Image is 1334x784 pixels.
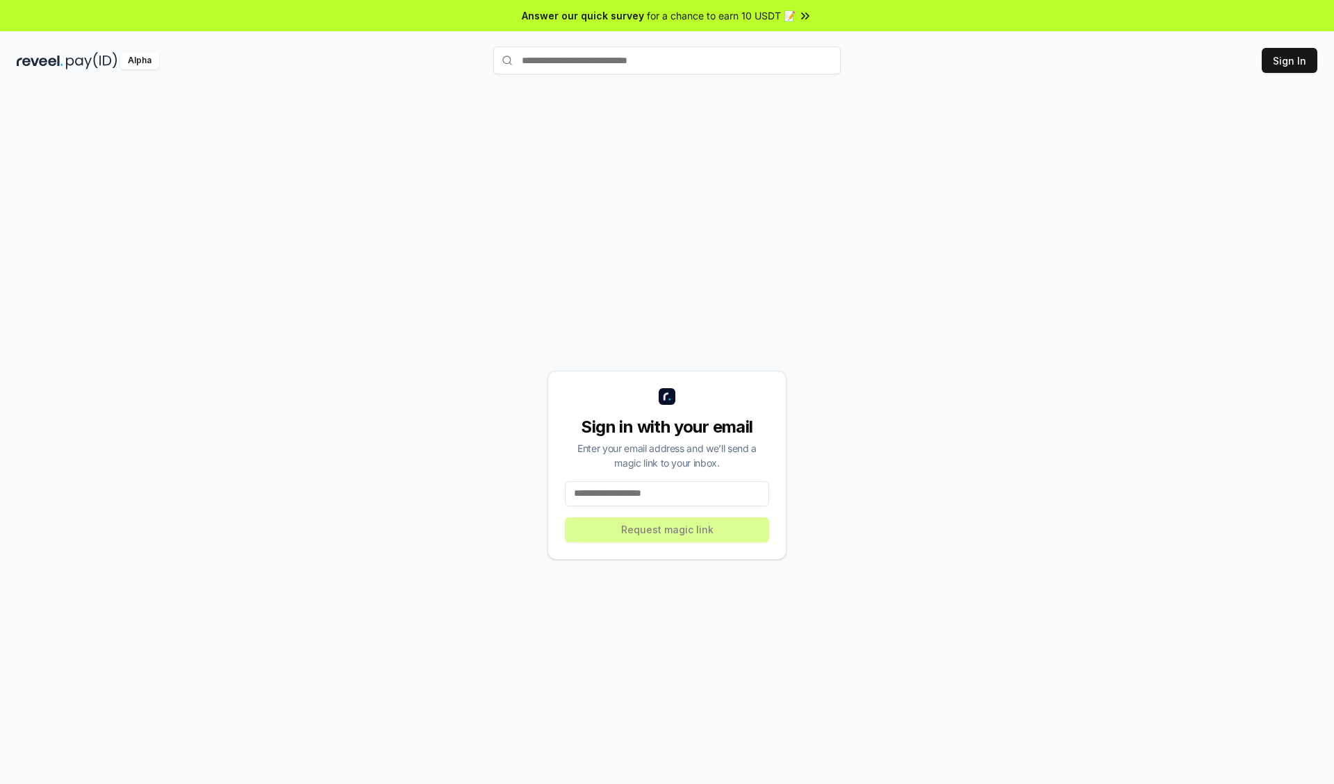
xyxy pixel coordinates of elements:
div: Enter your email address and we’ll send a magic link to your inbox. [565,441,769,470]
img: reveel_dark [17,52,63,69]
div: Sign in with your email [565,416,769,438]
span: Answer our quick survey [522,8,644,23]
img: logo_small [659,388,675,405]
span: for a chance to earn 10 USDT 📝 [647,8,796,23]
div: Alpha [120,52,159,69]
img: pay_id [66,52,117,69]
button: Sign In [1262,48,1317,73]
